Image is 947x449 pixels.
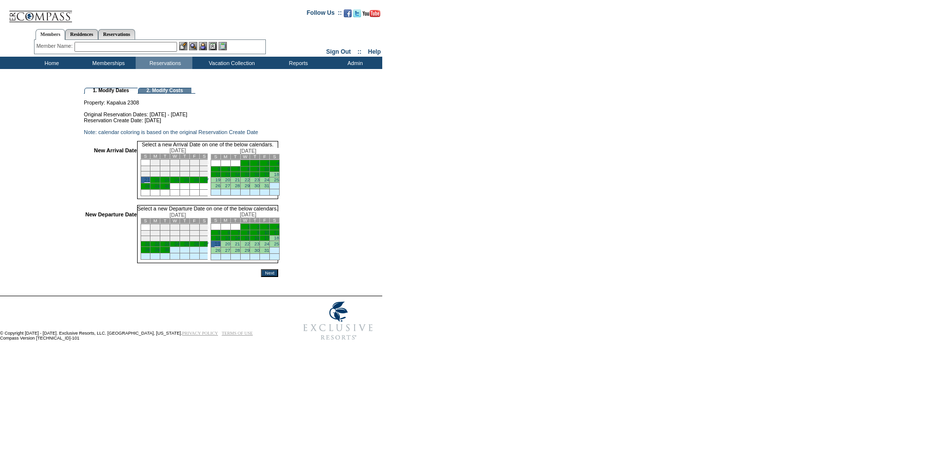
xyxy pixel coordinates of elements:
[215,183,220,188] a: 26
[294,296,382,345] img: Exclusive Resorts
[150,166,160,172] td: 8
[160,160,170,166] td: 2
[8,2,73,23] img: Compass Home
[150,224,160,231] td: 1
[150,236,160,242] td: 15
[136,57,192,69] td: Reservations
[264,177,269,182] a: 24
[267,224,269,229] a: 3
[199,218,209,224] td: S
[165,177,170,182] a: 23
[326,48,351,55] a: Sign Out
[225,236,230,241] a: 13
[225,177,230,182] a: 20
[235,248,240,253] a: 28
[150,231,160,236] td: 8
[255,172,259,177] a: 16
[245,177,250,182] a: 22
[36,42,74,50] div: Member Name:
[175,242,180,246] a: 24
[218,230,220,235] a: 5
[255,242,259,246] a: 23
[141,172,150,177] td: 14
[180,231,189,236] td: 11
[199,166,209,172] td: 13
[184,242,189,246] a: 25
[274,242,279,246] a: 25
[192,57,269,69] td: Vacation Collection
[204,177,209,182] a: 27
[170,154,180,159] td: W
[194,177,199,182] a: 26
[255,183,259,188] a: 30
[160,172,170,177] td: 16
[257,230,259,235] a: 9
[222,331,253,336] a: TERMS OF USE
[180,224,189,231] td: 4
[170,172,180,177] td: 17
[255,177,259,182] a: 23
[368,48,381,55] a: Help
[189,172,199,177] td: 19
[137,141,279,147] td: Select a new Arrival Date on one of the below calendars.
[165,184,170,189] a: 30
[215,177,220,182] a: 19
[225,248,230,253] a: 27
[170,212,186,218] span: [DATE]
[194,242,199,246] a: 26
[247,224,250,229] a: 1
[277,224,279,229] a: 4
[274,177,279,182] a: 25
[274,167,279,172] a: 11
[155,242,160,246] a: 22
[145,184,150,189] a: 28
[247,167,250,172] a: 8
[264,167,269,172] a: 10
[150,154,160,159] td: M
[245,242,250,246] a: 22
[199,224,209,231] td: 6
[180,236,189,242] td: 18
[353,9,361,17] img: Follow us on Twitter
[165,247,170,252] a: 30
[180,172,189,177] td: 18
[240,211,256,217] span: [DATE]
[199,172,209,177] td: 20
[274,230,279,235] a: 11
[138,88,191,94] td: 2. Modify Costs
[85,147,137,199] td: New Arrival Date
[237,167,240,172] a: 7
[189,154,199,159] td: F
[180,160,189,166] td: 4
[257,224,259,229] a: 2
[264,230,269,235] a: 10
[141,166,150,172] td: 7
[199,154,209,159] td: S
[189,160,199,166] td: 5
[160,166,170,172] td: 9
[150,218,160,224] td: M
[270,218,280,223] td: S
[84,129,278,135] td: Note: calendar coloring is based on the original Reservation Create Date
[180,154,189,159] td: T
[219,42,227,50] img: b_calculator.gif
[165,242,170,246] a: 23
[326,57,382,69] td: Admin
[220,154,230,160] td: M
[180,166,189,172] td: 11
[353,12,361,18] a: Follow us on Twitter
[215,241,220,247] a: 19
[79,57,136,69] td: Memberships
[255,248,259,253] a: 30
[235,236,240,241] a: 14
[170,147,186,153] span: [DATE]
[260,218,270,223] td: F
[155,177,160,182] a: 22
[218,167,220,172] a: 5
[189,166,199,172] td: 12
[240,154,250,160] td: W
[204,242,209,246] a: 27
[84,94,278,105] td: Property: Kapalua 2308
[150,160,160,166] td: 1
[227,167,230,172] a: 6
